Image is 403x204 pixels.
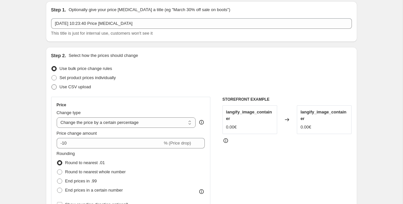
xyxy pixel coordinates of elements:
[57,110,81,115] span: Change type
[164,141,191,145] span: % (Price drop)
[60,75,116,80] span: Set product prices individually
[68,7,230,13] p: Optionally give your price [MEDICAL_DATA] a title (eg "March 30% off sale on boots")
[226,110,272,121] span: langify_image_container
[68,52,138,59] p: Select how the prices should change
[57,151,75,156] span: Rounding
[60,84,91,89] span: Use CSV upload
[300,110,346,121] span: langify_image_container
[222,97,352,102] h6: STOREFRONT EXAMPLE
[300,125,311,129] span: 0.00€
[65,188,123,193] span: End prices in a certain number
[57,102,66,108] h3: Price
[51,52,66,59] h2: Step 2.
[65,169,126,174] span: Round to nearest whole number
[57,131,97,136] span: Price change amount
[65,178,97,183] span: End prices in .99
[51,18,352,29] input: 30% off holiday sale
[51,7,66,13] h2: Step 1.
[226,125,237,129] span: 0.00€
[65,160,105,165] span: Round to nearest .01
[198,119,205,126] div: help
[51,31,153,36] span: This title is just for internal use, customers won't see it
[60,66,112,71] span: Use bulk price change rules
[57,138,163,148] input: -15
